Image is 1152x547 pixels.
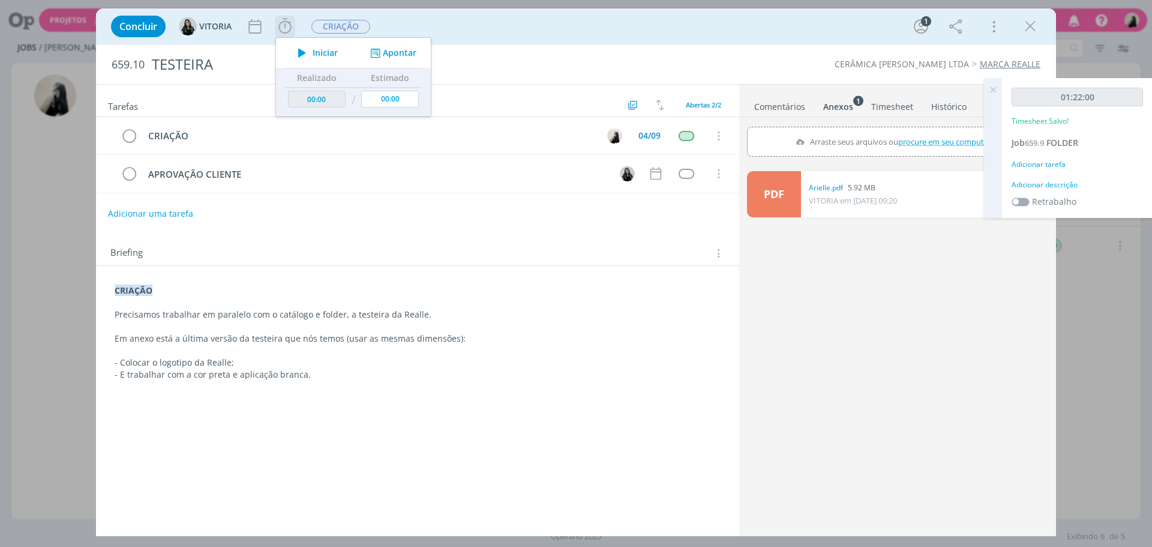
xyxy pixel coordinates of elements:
button: R [605,127,623,145]
p: Precisamos trabalhar em paralelo com o catálogo e folder, a testeira da Realle. [115,309,721,321]
span: FOLDER [1046,137,1078,148]
span: CRIAÇÃO [311,20,370,34]
span: VITORIA em [DATE] 09:20 [809,195,897,206]
div: APROVAÇÃO CLIENTE [143,167,608,182]
img: arrow-down-up.svg [656,100,664,110]
span: 659.9 [1025,138,1044,148]
div: Adicionar descrição [1012,180,1143,190]
span: VITORIA [199,22,232,31]
div: CRIAÇÃO [143,128,596,144]
div: 04/09 [638,131,661,140]
span: Concluir [119,22,157,31]
button: Adicionar uma tarefa [107,203,194,225]
p: - E trabalhar com a cor preta e aplicação branca. [115,369,721,381]
button: CRIAÇÃO [311,19,371,34]
span: 659.10 [112,58,145,71]
img: V [179,17,197,35]
a: Job659.9FOLDER [1012,137,1078,148]
div: Anexos [823,101,853,113]
p: Em anexo está a última versão da testeira que nós temos (usar as mesmas dimensões): [115,333,721,345]
button: 1 [911,17,931,36]
div: 1 [921,16,931,26]
a: MARCA REALLE [980,58,1040,70]
a: Histórico [931,95,967,113]
div: Adicionar tarefa [1012,159,1143,170]
div: dialog [96,8,1056,536]
label: Arraste seus arquivos ou [790,134,1004,150]
a: Comentários [754,95,806,113]
span: Abertas 2/2 [686,100,721,109]
span: procure em seu computador [898,136,1001,147]
div: TESTEIRA [147,50,649,79]
span: Briefing [110,246,143,261]
img: R [607,128,622,144]
sup: 1 [853,95,863,106]
p: Timesheet Salvo! [1012,116,1069,127]
a: Arielle.pdf [809,183,843,193]
button: Concluir [111,16,166,37]
th: Estimado [358,68,422,88]
strong: CRIAÇÃO [115,285,152,296]
label: Retrabalho [1032,195,1076,208]
span: Tarefas [108,98,138,112]
a: PDF [747,171,801,217]
a: CERÂMICA [PERSON_NAME] LTDA [835,58,969,70]
td: / [349,88,359,112]
button: Apontar [367,47,417,59]
a: Timesheet [871,95,914,113]
p: - Colocar o logotipo da Realle; [115,357,721,369]
button: Iniciar [291,44,338,61]
th: Realizado [285,68,349,88]
span: Iniciar [313,49,338,57]
div: 5.92 MB [809,183,897,193]
button: VVITORIA [179,17,232,35]
img: V [620,166,635,181]
button: V [618,165,636,183]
